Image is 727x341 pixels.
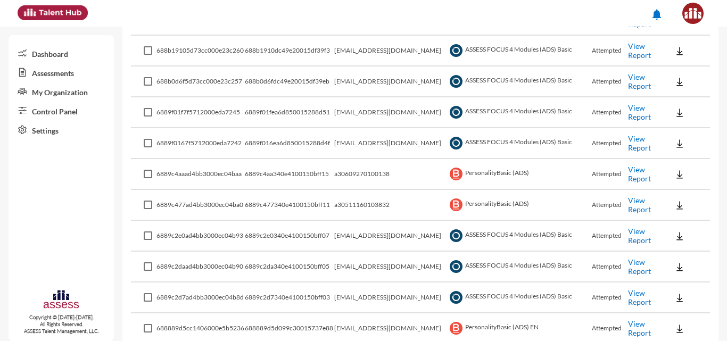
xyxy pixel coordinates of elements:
[334,159,447,190] td: a30609270100138
[592,36,628,66] td: Attempted
[156,282,245,313] td: 6889c2d7ad4bb3000ec04b8d
[628,227,651,245] a: View Report
[156,128,245,159] td: 6889f0167f5712000eda7242
[334,252,447,282] td: [EMAIL_ADDRESS][DOMAIN_NAME]
[447,190,592,221] td: PersonalityBasic (ADS)
[447,159,592,190] td: PersonalityBasic (ADS)
[592,282,628,313] td: Attempted
[447,66,592,97] td: ASSESS FOCUS 4 Modules (ADS) Basic
[628,288,651,306] a: View Report
[628,196,651,214] a: View Report
[245,159,334,190] td: 6889c4aa340e4100150bff15
[9,63,114,82] a: Assessments
[245,128,334,159] td: 6889f016ea6d850015288d4f
[628,103,651,121] a: View Report
[245,36,334,66] td: 688b1910dc49e20015df39f3
[156,66,245,97] td: 688b0d6f5d73cc000e23c257
[447,221,592,252] td: ASSESS FOCUS 4 Modules (ADS) Basic
[9,82,114,101] a: My Organization
[9,120,114,139] a: Settings
[245,282,334,313] td: 6889c2d7340e4100150bff03
[650,8,663,21] mat-icon: notifications
[334,221,447,252] td: [EMAIL_ADDRESS][DOMAIN_NAME]
[592,252,628,282] td: Attempted
[9,101,114,120] a: Control Panel
[592,221,628,252] td: Attempted
[628,257,651,276] a: View Report
[447,282,592,313] td: ASSESS FOCUS 4 Modules (ADS) Basic
[156,159,245,190] td: 6889c4aaad4bb3000ec04baa
[447,252,592,282] td: ASSESS FOCUS 4 Modules (ADS) Basic
[592,159,628,190] td: Attempted
[43,289,79,312] img: assesscompany-logo.png
[245,252,334,282] td: 6889c2da340e4100150bff05
[245,221,334,252] td: 6889c2e0340e4100150bff07
[628,165,651,183] a: View Report
[156,252,245,282] td: 6889c2daad4bb3000ec04b90
[628,319,651,337] a: View Report
[245,190,334,221] td: 6889c477340e4100150bff11
[628,41,651,60] a: View Report
[592,128,628,159] td: Attempted
[334,190,447,221] td: a30511160103832
[447,128,592,159] td: ASSESS FOCUS 4 Modules (ADS) Basic
[592,190,628,221] td: Attempted
[334,128,447,159] td: [EMAIL_ADDRESS][DOMAIN_NAME]
[447,97,592,128] td: ASSESS FOCUS 4 Modules (ADS) Basic
[9,44,114,63] a: Dashboard
[592,97,628,128] td: Attempted
[156,221,245,252] td: 6889c2e0ad4bb3000ec04b93
[334,282,447,313] td: [EMAIL_ADDRESS][DOMAIN_NAME]
[245,97,334,128] td: 6889f01fea6d850015288d51
[334,36,447,66] td: [EMAIL_ADDRESS][DOMAIN_NAME]
[9,314,114,335] p: Copyright © [DATE]-[DATE]. All Rights Reserved. ASSESS Talent Management, LLC.
[628,72,651,90] a: View Report
[628,134,651,152] a: View Report
[156,36,245,66] td: 688b19105d73cc000e23c260
[245,66,334,97] td: 688b0d6fdc49e20015df39eb
[156,190,245,221] td: 6889c477ad4bb3000ec04ba0
[334,66,447,97] td: [EMAIL_ADDRESS][DOMAIN_NAME]
[156,97,245,128] td: 6889f01f7f5712000eda7245
[592,66,628,97] td: Attempted
[334,97,447,128] td: [EMAIL_ADDRESS][DOMAIN_NAME]
[447,36,592,66] td: ASSESS FOCUS 4 Modules (ADS) Basic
